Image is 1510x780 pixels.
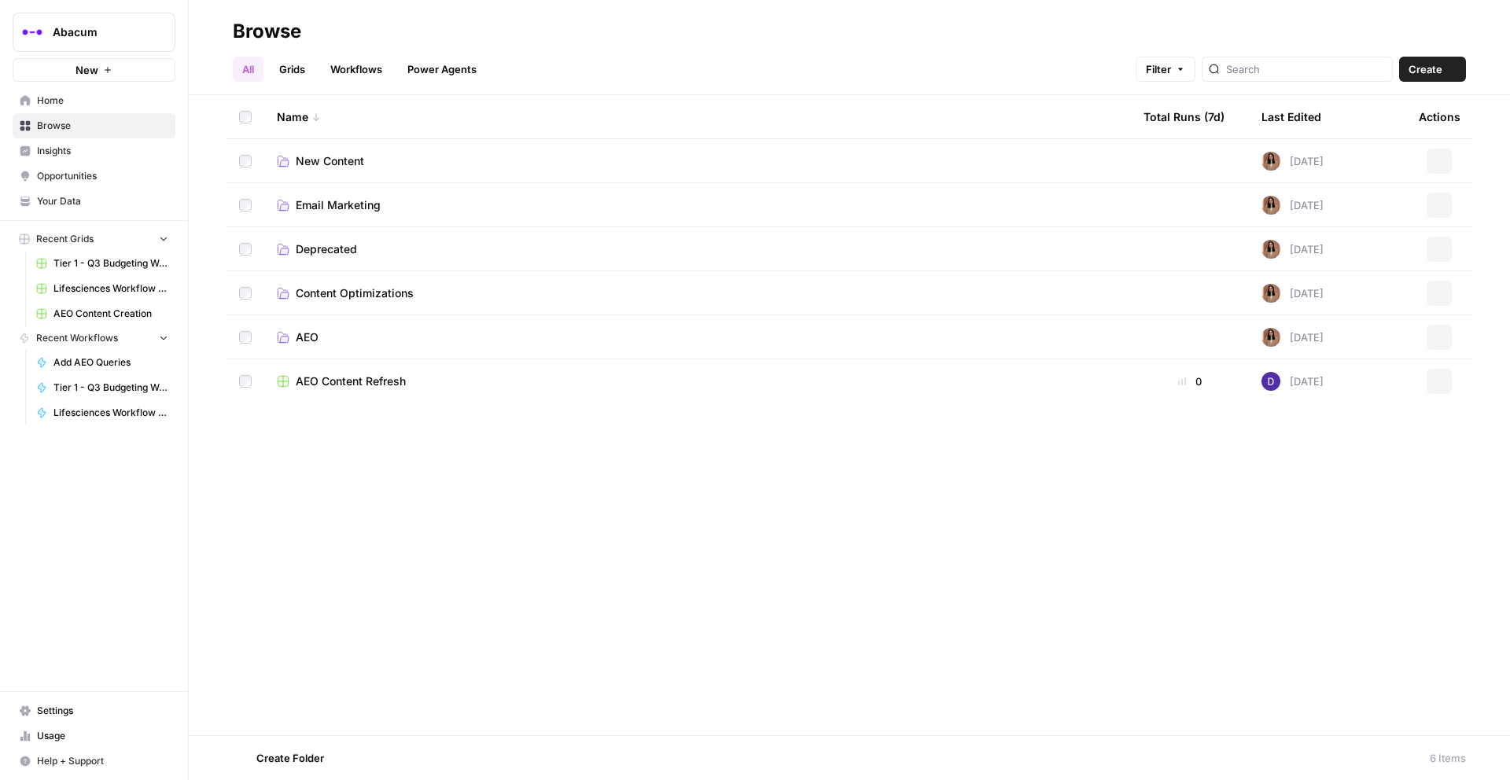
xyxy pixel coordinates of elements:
button: New [13,58,175,82]
a: Your Data [13,189,175,214]
span: Tier 1 - Q3 Budgeting Workflows [53,381,168,395]
button: Help + Support [13,749,175,774]
img: jqqluxs4pyouhdpojww11bswqfcs [1261,284,1280,303]
button: Workspace: Abacum [13,13,175,52]
span: Home [37,94,168,108]
img: jqqluxs4pyouhdpojww11bswqfcs [1261,240,1280,259]
a: Usage [13,723,175,749]
img: jqqluxs4pyouhdpojww11bswqfcs [1261,152,1280,171]
a: Opportunities [13,164,175,189]
a: Grids [270,57,315,82]
div: Name [277,95,1118,138]
a: Add AEO Queries [29,350,175,375]
a: Home [13,88,175,113]
a: AEO Content Refresh [277,373,1118,389]
span: New Content [296,153,364,169]
div: [DATE] [1261,240,1324,259]
span: Lifesciences Workflow ([DATE]) [53,406,168,420]
span: Create Folder [256,750,324,766]
span: Your Data [37,194,168,208]
button: Create Folder [233,745,333,771]
div: Last Edited [1261,95,1321,138]
span: AEO [296,329,319,345]
span: Tier 1 - Q3 Budgeting Workflows Grid [53,256,168,270]
a: AEO [277,329,1118,345]
a: Tier 1 - Q3 Budgeting Workflows [29,375,175,400]
span: Abacum [53,24,148,40]
span: Insights [37,144,168,158]
span: Create [1409,61,1442,77]
a: Insights [13,138,175,164]
a: Email Marketing [277,197,1118,213]
button: Create [1399,57,1466,82]
div: [DATE] [1261,328,1324,347]
span: Recent Workflows [36,331,118,345]
span: Opportunities [37,169,168,183]
div: Actions [1419,95,1460,138]
a: Browse [13,113,175,138]
a: Deprecated [277,241,1118,257]
button: Recent Grids [13,227,175,251]
a: Tier 1 - Q3 Budgeting Workflows Grid [29,251,175,276]
a: Lifesciences Workflow ([DATE]) Grid [29,276,175,301]
span: Content Optimizations [296,285,414,301]
a: Settings [13,698,175,723]
a: Workflows [321,57,392,82]
span: Filter [1146,61,1171,77]
span: Add AEO Queries [53,355,168,370]
a: Power Agents [398,57,486,82]
span: Recent Grids [36,232,94,246]
img: Abacum Logo [18,18,46,46]
span: Usage [37,729,168,743]
span: Browse [37,119,168,133]
span: Lifesciences Workflow ([DATE]) Grid [53,281,168,296]
a: AEO Content Creation [29,301,175,326]
a: Lifesciences Workflow ([DATE]) [29,400,175,425]
a: New Content [277,153,1118,169]
input: Search [1226,61,1386,77]
a: All [233,57,263,82]
span: Deprecated [296,241,357,257]
a: Content Optimizations [277,285,1118,301]
button: Filter [1136,57,1195,82]
span: Settings [37,704,168,718]
span: Help + Support [37,754,168,768]
div: Total Runs (7d) [1144,95,1225,138]
img: 6clbhjv5t98vtpq4yyt91utag0vy [1261,372,1280,391]
span: New [75,62,98,78]
button: Recent Workflows [13,326,175,350]
div: [DATE] [1261,284,1324,303]
div: 6 Items [1430,750,1466,766]
span: Email Marketing [296,197,381,213]
div: 0 [1144,373,1236,389]
div: [DATE] [1261,372,1324,391]
div: [DATE] [1261,196,1324,215]
span: AEO Content Creation [53,307,168,321]
div: Browse [233,19,301,44]
div: [DATE] [1261,152,1324,171]
span: AEO Content Refresh [296,373,406,389]
img: jqqluxs4pyouhdpojww11bswqfcs [1261,196,1280,215]
img: jqqluxs4pyouhdpojww11bswqfcs [1261,328,1280,347]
